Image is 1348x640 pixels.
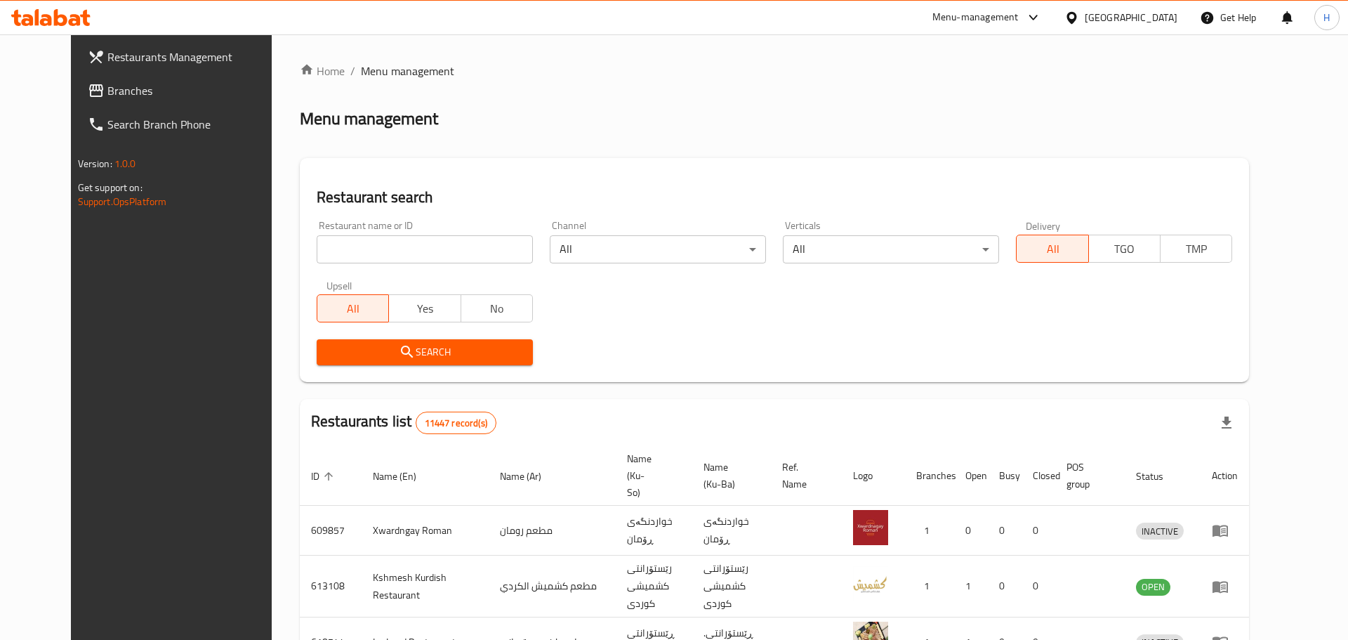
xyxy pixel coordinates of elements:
td: 0 [988,506,1022,556]
div: [GEOGRAPHIC_DATA] [1085,10,1177,25]
span: TGO [1095,239,1155,259]
span: Version: [78,155,112,173]
td: 0 [988,556,1022,618]
td: 613108 [300,556,362,618]
th: Logo [842,446,905,506]
td: مطعم كشميش الكردي [489,556,616,618]
span: TMP [1166,239,1227,259]
span: All [1022,239,1083,259]
td: 609857 [300,506,362,556]
button: TMP [1160,235,1232,263]
span: Name (Ku-So) [627,450,675,501]
a: Branches [77,74,296,107]
span: OPEN [1136,579,1170,595]
td: رێستۆرانتی کشمیشى كوردى [616,556,692,618]
h2: Menu management [300,107,438,130]
span: 1.0.0 [114,155,136,173]
button: Yes [388,294,461,322]
nav: breadcrumb [300,63,1249,79]
td: 0 [1022,556,1055,618]
button: All [1016,235,1088,263]
a: Support.OpsPlatform [78,192,167,211]
h2: Restaurants list [311,411,496,434]
button: No [461,294,533,322]
a: Search Branch Phone [77,107,296,141]
span: Restaurants Management [107,48,285,65]
td: 1 [905,556,954,618]
div: Total records count [416,412,496,434]
td: رێستۆرانتی کشمیشى كوردى [692,556,771,618]
th: Branches [905,446,954,506]
li: / [350,63,355,79]
span: Get support on: [78,178,143,197]
td: مطعم رومان [489,506,616,556]
span: No [467,299,527,319]
button: TGO [1088,235,1161,263]
span: INACTIVE [1136,523,1184,540]
h2: Restaurant search [317,187,1232,208]
div: Export file [1210,406,1243,440]
button: Search [317,339,533,365]
th: Closed [1022,446,1055,506]
div: Menu [1212,522,1238,539]
td: 0 [1022,506,1055,556]
span: Yes [395,299,455,319]
div: Menu-management [932,9,1019,26]
th: Open [954,446,988,506]
span: 11447 record(s) [416,417,496,430]
div: INACTIVE [1136,523,1184,540]
span: Status [1136,468,1182,485]
label: Upsell [326,280,352,290]
span: ID [311,468,338,485]
td: Kshmesh Kurdish Restaurant [362,556,489,618]
div: All [550,235,766,263]
span: Search Branch Phone [107,116,285,133]
td: 0 [954,506,988,556]
img: Xwardngay Roman [853,510,888,545]
span: Branches [107,82,285,99]
th: Action [1201,446,1249,506]
span: Name (Ar) [500,468,560,485]
span: Search [328,344,522,361]
td: 1 [905,506,954,556]
a: Restaurants Management [77,40,296,74]
span: H [1323,10,1330,25]
img: Kshmesh Kurdish Restaurant [853,566,888,601]
label: Delivery [1026,221,1061,230]
th: Busy [988,446,1022,506]
td: خواردنگەی ڕۆمان [616,506,692,556]
span: POS group [1066,459,1108,492]
td: Xwardngay Roman [362,506,489,556]
span: Name (En) [373,468,435,485]
span: Name (Ku-Ba) [703,459,754,492]
span: All [323,299,383,319]
input: Search for restaurant name or ID.. [317,235,533,263]
div: All [783,235,999,263]
td: خواردنگەی ڕۆمان [692,506,771,556]
a: Home [300,63,345,79]
div: Menu [1212,578,1238,595]
span: Ref. Name [782,459,825,492]
td: 1 [954,556,988,618]
button: All [317,294,389,322]
span: Menu management [361,63,454,79]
